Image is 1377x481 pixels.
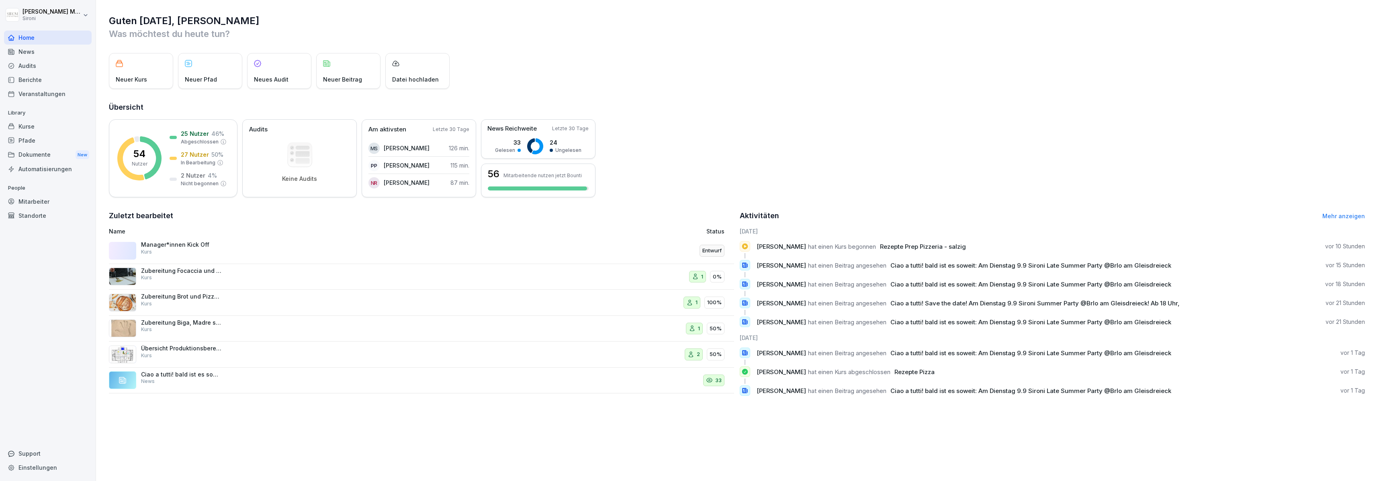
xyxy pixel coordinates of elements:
div: Home [4,31,92,45]
h2: Übersicht [109,102,1365,113]
span: hat einen Beitrag angesehen [808,387,886,395]
p: Letzte 30 Tage [433,126,469,133]
p: 33 [715,377,722,385]
span: hat einen Beitrag angesehen [808,299,886,307]
p: Zubereitung Brot und Pizzaboden [141,293,221,300]
p: 46 % [211,129,224,138]
p: vor 1 Tag [1340,349,1365,357]
a: Zubereitung Brot und PizzabodenKurs1100% [109,290,734,316]
p: [PERSON_NAME] [384,144,430,152]
p: 50% [710,350,722,358]
a: DokumenteNew [4,147,92,162]
p: Am aktivsten [368,125,406,134]
p: Datei hochladen [392,75,439,84]
p: vor 10 Stunden [1325,242,1365,250]
p: [PERSON_NAME] [384,178,430,187]
img: ekvwbgorvm2ocewxw43lsusz.png [109,319,136,337]
p: vor 1 Tag [1340,387,1365,395]
span: [PERSON_NAME] [757,280,806,288]
p: 33 [495,138,521,147]
p: Kurs [141,274,152,281]
div: Dokumente [4,147,92,162]
p: Entwurf [702,247,722,255]
p: vor 21 Stunden [1326,318,1365,326]
p: 4 % [208,171,217,180]
p: Was möchtest du heute tun? [109,27,1365,40]
p: Name [109,227,513,235]
p: Neuer Pfad [185,75,217,84]
p: 24 [550,138,581,147]
p: News Reichweite [487,124,537,133]
a: Mitarbeiter [4,194,92,209]
a: Audits [4,59,92,73]
span: [PERSON_NAME] [757,299,806,307]
p: Keine Audits [282,175,317,182]
a: Mehr anzeigen [1322,213,1365,219]
span: [PERSON_NAME] [757,387,806,395]
p: In Bearbeitung [181,159,215,166]
span: hat einen Beitrag angesehen [808,318,886,326]
p: 50% [710,325,722,333]
span: Ciao a tutti! Save the date! Am Dienstag 9.9 Sironi Summer Party @Brlo am Gleisdreieck! Ab 18 Uhr, [890,299,1180,307]
div: Berichte [4,73,92,87]
p: Kurs [141,300,152,307]
p: 1 [696,299,698,307]
p: 126 min. [449,144,469,152]
a: Zubereitung Biga, Madre solida, madre liquidaKurs150% [109,316,734,342]
div: NR [368,177,380,188]
h3: 56 [488,169,499,179]
p: 27 Nutzer [181,150,209,159]
span: Ciao a tutti! bald ist es soweit: Am Dienstag 9.9 Sironi Late Summer Party @Brlo am Gleisdreieck [890,318,1171,326]
p: vor 18 Stunden [1325,280,1365,288]
a: Einstellungen [4,461,92,475]
p: News [141,378,155,385]
p: 54 [133,149,145,159]
h2: Zuletzt bearbeitet [109,210,734,221]
h6: [DATE] [740,227,1365,235]
span: hat einen Kurs abgeschlossen [808,368,890,376]
div: Support [4,446,92,461]
p: Übersicht Produktionsbereich und Abläufe [141,345,221,352]
div: Kurse [4,119,92,133]
p: Neuer Beitrag [323,75,362,84]
p: [PERSON_NAME] [384,161,430,170]
h6: [DATE] [740,334,1365,342]
span: Ciao a tutti! bald ist es soweit: Am Dienstag 9.9 Sironi Late Summer Party @Brlo am Gleisdreieck [890,262,1171,269]
p: 50 % [211,150,223,159]
span: Ciao a tutti! bald ist es soweit: Am Dienstag 9.9 Sironi Late Summer Party @Brlo am Gleisdreieck [890,349,1171,357]
a: News [4,45,92,59]
p: Nicht begonnen [181,180,219,187]
p: 25 Nutzer [181,129,209,138]
a: Pfade [4,133,92,147]
p: Nutzer [132,160,147,168]
p: Gelesen [495,147,515,154]
img: w9nobtcttnghg4wslidxrrlr.png [109,294,136,311]
span: hat einen Beitrag angesehen [808,280,886,288]
span: [PERSON_NAME] [757,243,806,250]
div: PP [368,160,380,171]
p: Neues Audit [254,75,288,84]
p: Zubereitung Focaccia und Snacks [141,267,221,274]
p: Letzte 30 Tage [552,125,589,132]
p: 2 [697,350,700,358]
span: [PERSON_NAME] [757,318,806,326]
p: 1 [701,273,703,281]
p: Library [4,106,92,119]
p: vor 1 Tag [1340,368,1365,376]
a: Veranstaltungen [4,87,92,101]
span: hat einen Kurs begonnen [808,243,876,250]
span: [PERSON_NAME] [757,349,806,357]
img: gxsr99ubtjittqjfg6pwkycm.png [109,268,136,285]
a: Ciao a tutti! bald ist es soweit: Am [DATE] 9.9 Sironi Late Summer Party @Brlo am Gleisdreieck! A... [109,368,734,394]
a: Automatisierungen [4,162,92,176]
p: People [4,182,92,194]
p: vor 15 Stunden [1326,261,1365,269]
a: Standorte [4,209,92,223]
p: 0% [713,273,722,281]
